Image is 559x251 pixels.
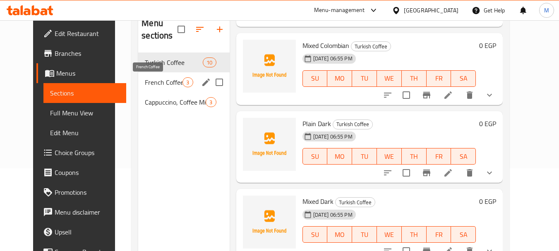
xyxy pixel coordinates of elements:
h6: 0 EGP [479,196,496,207]
button: sort-choices [378,163,398,183]
button: MO [327,70,352,87]
div: French Coffee3edit [138,72,229,92]
a: Sections [43,83,127,103]
span: Promotions [55,187,120,197]
span: TH [405,229,423,241]
a: Coupons [36,163,127,182]
div: Turkish Coffee10 [138,53,229,72]
span: Select to update [398,86,415,104]
span: SA [454,229,473,241]
span: Full Menu View [50,108,120,118]
button: SA [451,148,476,165]
a: Menus [36,63,127,83]
button: MO [327,226,352,243]
div: Cappuccino, Coffee Mix And Instant Coffee3 [138,92,229,112]
button: show more [480,85,499,105]
svg: Show Choices [485,168,494,178]
span: 3 [206,98,216,106]
span: WE [380,229,398,241]
button: FR [427,70,451,87]
span: [DATE] 06:55 PM [310,55,356,62]
button: FR [427,226,451,243]
span: Select all sections [173,21,190,38]
span: Menus [56,68,120,78]
a: Full Menu View [43,103,127,123]
span: [DATE] 06:55 PM [310,133,356,141]
span: Cappuccino, Coffee Mix And Instant Coffee [145,97,206,107]
span: SU [306,72,324,84]
a: Upsell [36,222,127,242]
span: Select to update [398,164,415,182]
span: TH [405,72,423,84]
div: Menu-management [314,5,365,15]
span: French Coffee [145,77,182,87]
a: Menu disclaimer [36,202,127,222]
span: Turkish Coffee [145,57,203,67]
div: Turkish Coffee [351,41,391,51]
button: TH [402,70,427,87]
span: TU [355,229,374,241]
span: SA [454,72,473,84]
span: Edit Restaurant [55,29,120,38]
nav: Menu sections [138,49,229,115]
a: Promotions [36,182,127,202]
span: Menu disclaimer [55,207,120,217]
div: Turkish Coffee [335,197,375,207]
button: WE [377,226,402,243]
a: Edit Menu [43,123,127,143]
span: MO [331,151,349,163]
img: Plain Dark [243,118,296,171]
button: MO [327,148,352,165]
span: WE [380,151,398,163]
span: TU [355,151,374,163]
span: Mixed Colombian [302,39,349,52]
span: Plain Dark [302,117,331,130]
svg: Show Choices [485,90,494,100]
div: items [206,97,216,107]
button: TU [352,148,377,165]
button: WE [377,70,402,87]
span: Turkish Coffee [336,198,375,207]
span: Choice Groups [55,148,120,158]
span: Mixed Dark [302,195,333,208]
span: Branches [55,48,120,58]
button: FR [427,148,451,165]
span: FR [430,229,448,241]
span: TH [405,151,423,163]
a: Choice Groups [36,143,127,163]
button: TH [402,226,427,243]
img: Mixed Colombian [243,40,296,93]
span: M [544,6,549,15]
img: Mixed Dark [243,196,296,249]
button: Branch-specific-item [417,163,437,183]
button: delete [460,85,480,105]
span: Turkish Coffee [351,42,391,51]
span: MO [331,229,349,241]
a: Edit menu item [443,90,453,100]
button: SU [302,70,328,87]
a: Branches [36,43,127,63]
span: WE [380,72,398,84]
button: Branch-specific-item [417,85,437,105]
span: Sort sections [190,19,210,39]
span: SU [306,151,324,163]
button: TU [352,70,377,87]
span: 3 [183,79,192,86]
button: SA [451,226,476,243]
span: Edit Menu [50,128,120,138]
span: FR [430,72,448,84]
span: SA [454,151,473,163]
h2: Menu sections [142,17,177,42]
span: [DATE] 06:55 PM [310,211,356,219]
span: SU [306,229,324,241]
a: Edit menu item [443,168,453,178]
span: Sections [50,88,120,98]
span: 10 [203,59,216,67]
button: show more [480,163,499,183]
span: Turkish Coffee [333,120,372,129]
h6: 0 EGP [479,118,496,129]
button: Add section [210,19,230,39]
a: Edit Restaurant [36,24,127,43]
button: SA [451,70,476,87]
